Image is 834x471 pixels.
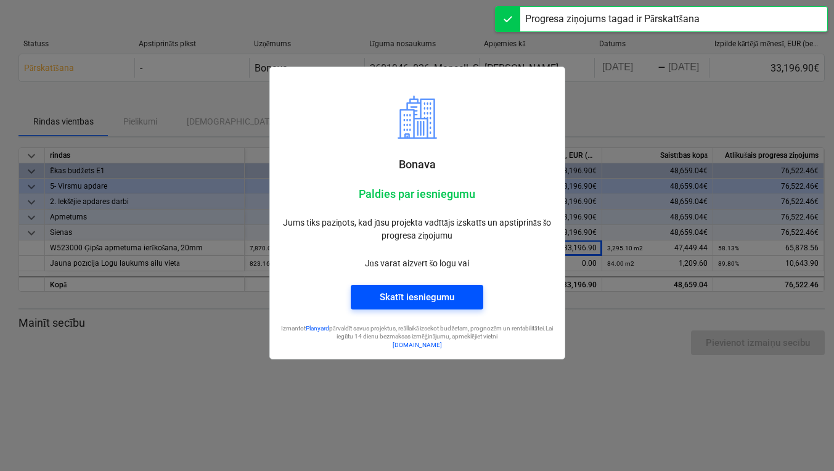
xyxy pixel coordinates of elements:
p: Paldies par iesniegumu [280,187,555,202]
p: Bonava [280,157,555,172]
p: Jums tiks paziņots, kad jūsu projekta vadītājs izskatīs un apstiprinās šo progresa ziņojumu [280,216,555,242]
p: Jūs varat aizvērt šo logu vai [280,257,555,270]
button: Skatīt iesniegumu [351,285,483,309]
p: Izmantot pārvaldīt savus projektus, reāllaikā izsekot budžetam, prognozēm un rentabilitātei. Lai ... [280,324,555,341]
div: Skatīt iesniegumu [380,289,454,305]
div: Progresa ziņojums tagad ir Pārskatīšana [525,12,700,27]
a: [DOMAIN_NAME] [393,342,442,348]
a: Planyard [306,325,329,332]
